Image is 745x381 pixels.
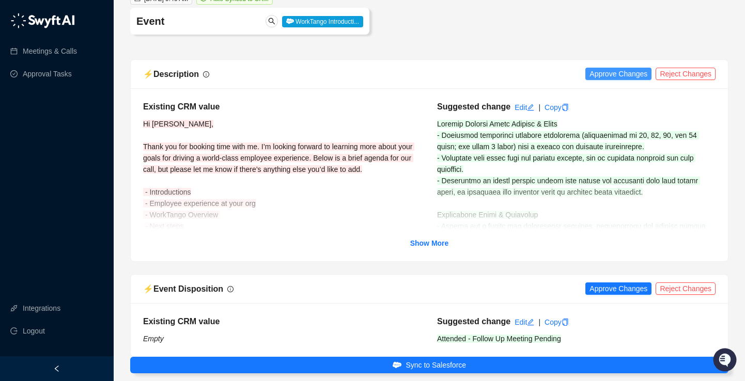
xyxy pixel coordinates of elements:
[589,68,647,80] span: Approve Changes
[23,298,60,319] a: Integrations
[562,104,569,111] span: copy
[562,319,569,326] span: copy
[57,145,80,155] span: Status
[10,58,188,74] h2: How can we help?
[660,283,711,294] span: Reject Changes
[10,41,188,58] p: Welcome 👋
[227,286,234,292] span: info-circle
[282,16,364,27] span: WorkTango Introducti...
[21,145,38,155] span: Docs
[176,97,188,109] button: Start new chat
[136,14,266,28] h4: Event
[35,93,169,104] div: Start new chat
[712,347,740,375] iframe: Open customer support
[437,315,510,328] h5: Suggested change
[53,365,60,372] span: left
[437,335,561,343] span: Attended - Follow Up Meeting Pending
[545,103,569,112] a: Copy
[515,318,534,326] a: Edit
[282,17,364,25] a: WorkTango Introducti...
[538,102,540,113] div: |
[35,104,131,112] div: We're available if you need us!
[143,70,199,78] span: ⚡️ Description
[130,357,728,373] button: Sync to Salesforce
[10,327,18,335] span: logout
[585,282,651,295] button: Approve Changes
[527,319,534,326] span: edit
[46,146,55,154] div: 📶
[203,71,209,77] span: info-circle
[143,101,422,113] h5: Existing CRM value
[6,140,42,159] a: 📚Docs
[515,103,534,112] a: Edit
[410,239,449,247] strong: Show More
[10,13,75,28] img: logo-05li4sbe.png
[10,93,29,112] img: 5124521997842_fc6d7dfcefe973c2e489_88.png
[143,284,223,293] span: ⚡️ Event Disposition
[143,335,164,343] i: Empty
[23,63,72,84] a: Approval Tasks
[538,316,540,328] div: |
[585,68,651,80] button: Approve Changes
[406,359,466,371] span: Sync to Salesforce
[23,321,45,341] span: Logout
[527,104,534,111] span: edit
[103,170,125,178] span: Pylon
[42,140,84,159] a: 📶Status
[656,68,716,80] button: Reject Changes
[545,318,569,326] a: Copy
[589,283,647,294] span: Approve Changes
[268,18,275,25] span: search
[10,146,19,154] div: 📚
[23,41,77,61] a: Meetings & Calls
[73,169,125,178] a: Powered byPylon
[656,282,716,295] button: Reject Changes
[143,315,422,328] h5: Existing CRM value
[660,68,711,80] span: Reject Changes
[437,101,510,113] h5: Suggested change
[10,10,31,31] img: Swyft AI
